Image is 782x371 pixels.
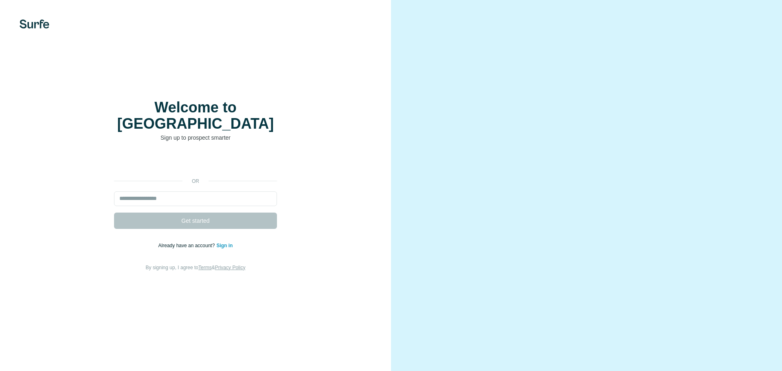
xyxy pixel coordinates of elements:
[215,265,246,270] a: Privacy Policy
[146,265,246,270] span: By signing up, I agree to &
[20,20,49,29] img: Surfe's logo
[110,154,281,172] iframe: Sign in with Google Button
[158,243,217,248] span: Already have an account?
[114,99,277,132] h1: Welcome to [GEOGRAPHIC_DATA]
[216,243,233,248] a: Sign in
[198,265,212,270] a: Terms
[182,178,209,185] p: or
[114,134,277,142] p: Sign up to prospect smarter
